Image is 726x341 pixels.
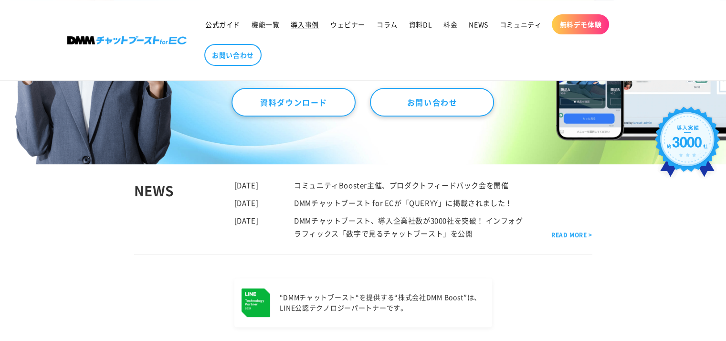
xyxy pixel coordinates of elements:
time: [DATE] [234,180,259,190]
a: 料金 [438,14,463,34]
a: お問い合わせ [204,44,262,66]
a: DMMチャットブースト for ECが「QUERYY」に掲載されました！ [294,198,513,208]
a: DMMチャットブースト、導入企業社数が3000社を突破！ インフォグラフィックス「数字で見るチャットブースト」を公開 [294,215,523,238]
a: 資料ダウンロード [231,88,356,117]
img: 株式会社DMM Boost [67,36,187,44]
span: コラム [377,20,398,29]
span: NEWS [469,20,488,29]
span: 資料DL [409,20,432,29]
a: 導入事例 [285,14,324,34]
a: コミュニティ [494,14,547,34]
span: お問い合わせ [212,51,254,59]
span: 導入事例 [291,20,318,29]
time: [DATE] [234,198,259,208]
span: 料金 [443,20,457,29]
a: お問い合わせ [370,88,494,117]
a: NEWS [463,14,494,34]
a: コラム [371,14,403,34]
a: READ MORE > [551,230,592,240]
time: [DATE] [234,215,259,225]
p: “DMMチャットブースト“を提供する “株式会社DMM Boost”は、 LINE公認テクノロジーパートナーです。 [280,292,482,313]
span: 無料デモ体験 [559,20,601,29]
a: 公式ガイド [200,14,246,34]
a: ウェビナー [325,14,371,34]
a: 機能一覧 [246,14,285,34]
a: コミュニティBooster主催、プロダクトフィードバック会を開催 [294,180,508,190]
span: ウェビナー [330,20,365,29]
a: 資料DL [403,14,438,34]
div: NEWS [134,179,234,240]
span: 機能一覧 [252,20,279,29]
a: 無料デモ体験 [552,14,609,34]
span: コミュニティ [500,20,542,29]
span: 公式ガイド [205,20,240,29]
img: 導入実績約3000社 [651,103,724,186]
